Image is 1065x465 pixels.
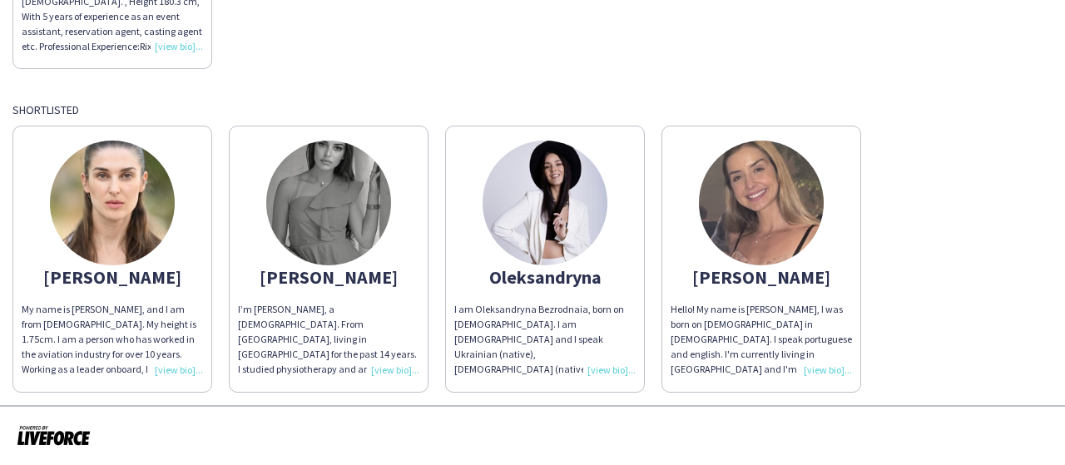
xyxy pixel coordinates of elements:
[12,102,1053,117] div: Shortlisted
[483,141,607,265] img: thumb-662b7dc40f52e.jpeg
[22,302,203,378] div: My name is [PERSON_NAME], and I am from [DEMOGRAPHIC_DATA]. My height is 1.75cm. I am a person wh...
[454,302,636,378] div: I am Oleksandryna Bezrodnaia, born on [DEMOGRAPHIC_DATA]. I am [DEMOGRAPHIC_DATA] and I speak Ukr...
[22,270,203,284] div: [PERSON_NAME]
[671,270,852,284] div: [PERSON_NAME]
[266,141,391,265] img: thumb-6470954d7bde5.jpeg
[454,270,636,284] div: Oleksandryna
[238,302,419,378] div: I’m [PERSON_NAME], a [DEMOGRAPHIC_DATA]. From [GEOGRAPHIC_DATA], living in [GEOGRAPHIC_DATA] for ...
[671,302,852,378] div: Hello! My name is [PERSON_NAME], I was born on [DEMOGRAPHIC_DATA] in [DEMOGRAPHIC_DATA]. I speak ...
[17,423,91,447] img: Powered by Liveforce
[238,270,419,284] div: [PERSON_NAME]
[50,141,175,265] img: thumb-66dc0e5ce1933.jpg
[699,141,824,265] img: thumb-2a57d731-b7b6-492a-b9b5-2b59371f8645.jpg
